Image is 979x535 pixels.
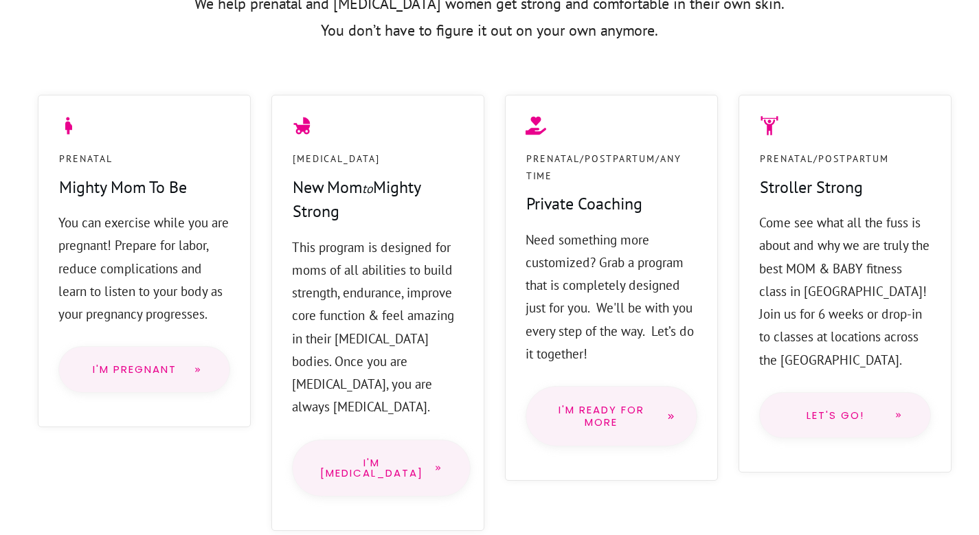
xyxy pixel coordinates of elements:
h4: Mighty Mom To Be [59,176,187,212]
a: I'm Ready for more [526,386,697,446]
span: I'm [MEDICAL_DATA] [320,457,423,479]
h4: Stroller Strong [760,176,863,212]
p: Come see what all the fuss is about and why we are truly the best MOM & BABY fitness class in [GE... [759,212,931,372]
p: This program is designed for moms of all abilities to build strength, endurance, improve core fun... [292,236,464,419]
p: Prenatal/Postpartum [760,150,889,168]
span: to [362,181,373,196]
p: [MEDICAL_DATA] [293,150,380,168]
p: You can exercise while you are pregnant! Prepare for labor, reduce complications and learn to lis... [58,212,230,326]
a: Let's go! [759,392,931,439]
p: Prenatal [59,150,113,168]
span: I'm Ready for more [547,404,655,429]
h4: Private Coaching [526,192,642,228]
h4: New Mom Mighty Strong [293,176,463,236]
span: Let's go! [787,410,884,421]
a: I'm [MEDICAL_DATA] [292,440,471,497]
p: Prenatal/PostPartum/Any Time [526,150,697,184]
a: I'm Pregnant [58,346,230,393]
span: I'm Pregnant [87,364,183,375]
p: Need something more customized? Grab a program that is completely designed just for you. We'll be... [526,229,697,366]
